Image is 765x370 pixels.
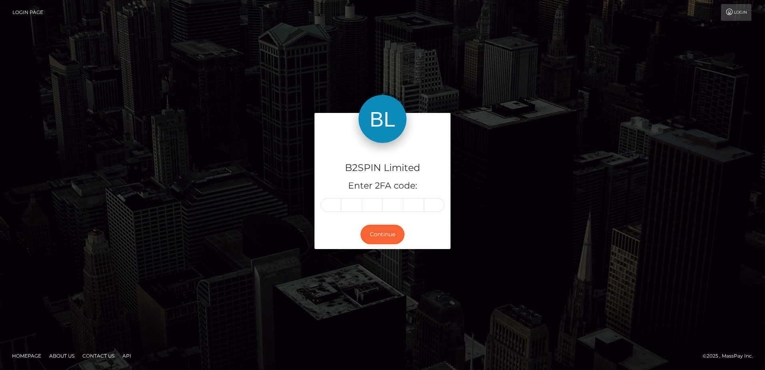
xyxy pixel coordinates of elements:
[703,352,759,360] div: © 2025 , MassPay Inc.
[79,350,118,362] a: Contact Us
[358,95,407,143] img: B2SPIN Limited
[721,4,751,21] a: Login
[9,350,44,362] a: Homepage
[119,350,134,362] a: API
[12,4,43,21] a: Login Page
[320,161,445,175] h4: B2SPIN Limited
[320,180,445,192] h5: Enter 2FA code:
[46,350,78,362] a: About Us
[360,225,405,244] button: Continue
